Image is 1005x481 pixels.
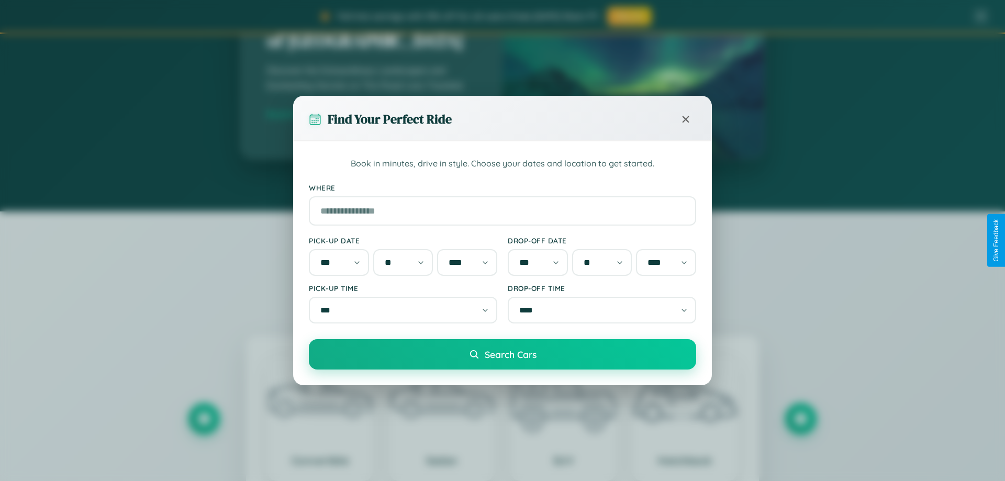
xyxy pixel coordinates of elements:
[328,110,452,128] h3: Find Your Perfect Ride
[485,349,537,360] span: Search Cars
[309,339,696,370] button: Search Cars
[309,157,696,171] p: Book in minutes, drive in style. Choose your dates and location to get started.
[309,236,497,245] label: Pick-up Date
[508,236,696,245] label: Drop-off Date
[309,183,696,192] label: Where
[508,284,696,293] label: Drop-off Time
[309,284,497,293] label: Pick-up Time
